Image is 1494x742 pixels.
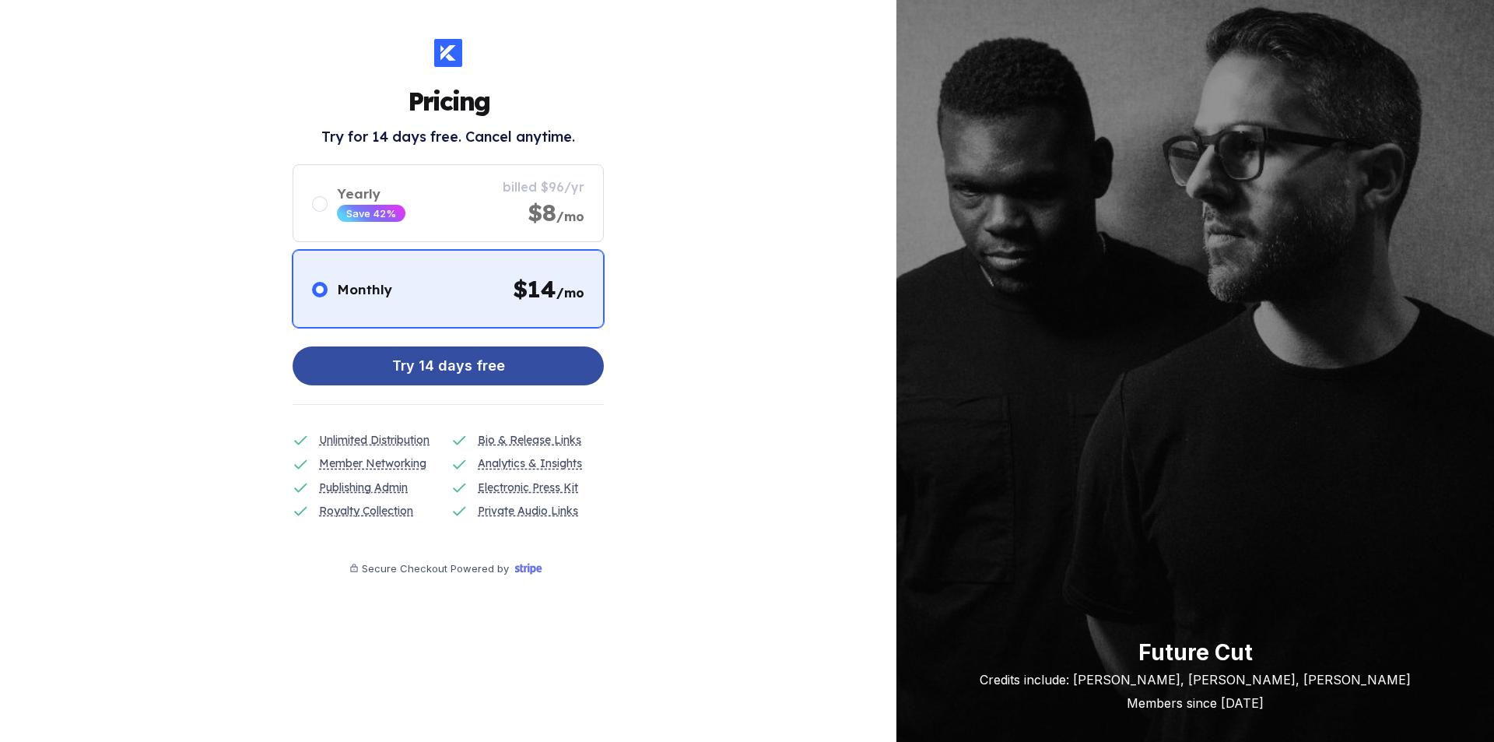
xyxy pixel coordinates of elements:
[319,455,426,472] div: Member Networking
[392,350,505,382] div: Try 14 days free
[293,346,604,385] button: Try 14 days free
[528,198,584,227] div: $8
[478,502,578,519] div: Private Audio Links
[980,672,1411,687] div: Credits include: [PERSON_NAME], [PERSON_NAME], [PERSON_NAME]
[556,285,584,301] span: /mo
[503,179,584,195] div: billed $96/yr
[321,128,575,146] h2: Try for 14 days free. Cancel anytime.
[337,185,405,202] div: Yearly
[319,479,408,496] div: Publishing Admin
[408,86,489,117] h1: Pricing
[513,274,584,304] div: $ 14
[478,455,582,472] div: Analytics & Insights
[478,479,578,496] div: Electronic Press Kit
[478,431,581,448] div: Bio & Release Links
[319,502,413,519] div: Royalty Collection
[980,639,1411,666] div: Future Cut
[980,695,1411,711] div: Members since [DATE]
[319,431,430,448] div: Unlimited Distribution
[346,207,396,220] div: Save 42%
[556,209,584,224] span: /mo
[337,281,392,297] div: Monthly
[362,562,509,575] div: Secure Checkout Powered by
